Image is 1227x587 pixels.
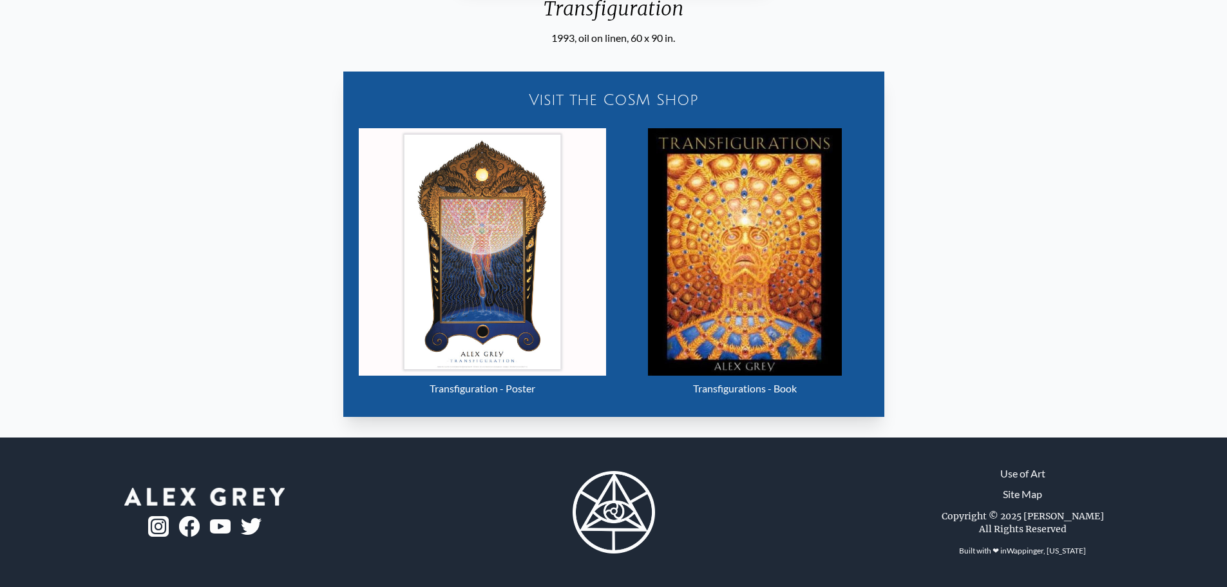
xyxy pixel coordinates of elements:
[179,516,200,537] img: fb-logo.png
[241,518,262,535] img: twitter-logo.png
[942,510,1104,523] div: Copyright © 2025 [PERSON_NAME]
[1007,546,1086,555] a: Wappinger, [US_STATE]
[351,79,877,120] a: Visit the CoSM Shop
[148,516,169,537] img: ig-logo.png
[1003,486,1042,502] a: Site Map
[622,128,869,401] a: Transfigurations - Book
[979,523,1067,535] div: All Rights Reserved
[648,128,842,376] img: Transfigurations - Book
[359,128,606,401] a: Transfiguration - Poster
[452,30,775,46] div: 1993, oil on linen, 60 x 90 in.
[622,376,869,401] div: Transfigurations - Book
[210,519,231,534] img: youtube-logo.png
[359,128,606,376] img: Transfiguration - Poster
[954,541,1091,561] div: Built with ❤ in
[1000,466,1045,481] a: Use of Art
[359,376,606,401] div: Transfiguration - Poster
